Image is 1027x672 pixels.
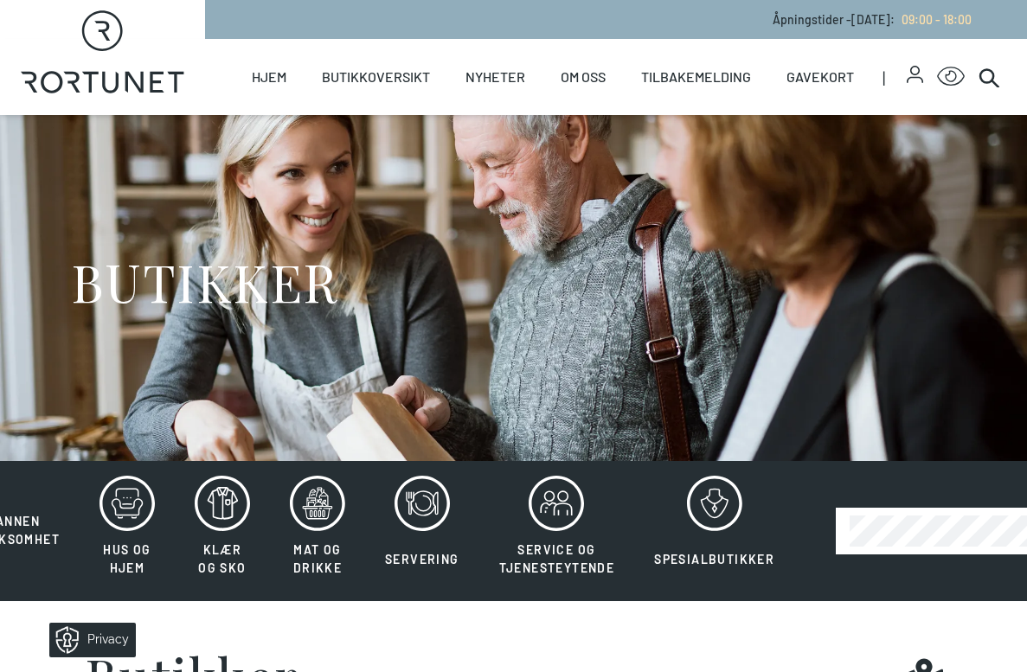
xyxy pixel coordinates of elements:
[71,249,338,314] h1: BUTIKKER
[641,39,751,115] a: Tilbakemelding
[81,475,173,587] button: Hus og hjem
[293,542,342,575] span: Mat og drikke
[481,475,633,587] button: Service og tjenesteytende
[177,475,268,587] button: Klær og sko
[883,39,907,115] span: |
[322,39,430,115] a: Butikkoversikt
[367,475,478,587] button: Servering
[773,10,972,29] p: Åpningstider - [DATE] :
[252,39,286,115] a: Hjem
[902,12,972,27] span: 09:00 - 18:00
[198,542,246,575] span: Klær og sko
[272,475,363,587] button: Mat og drikke
[17,617,158,663] iframe: Manage Preferences
[654,552,774,566] span: Spesialbutikker
[786,39,854,115] a: Gavekort
[561,39,606,115] a: Om oss
[937,63,965,91] button: Open Accessibility Menu
[103,542,151,575] span: Hus og hjem
[895,12,972,27] a: 09:00 - 18:00
[465,39,525,115] a: Nyheter
[636,475,793,587] button: Spesialbutikker
[499,542,615,575] span: Service og tjenesteytende
[385,552,459,566] span: Servering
